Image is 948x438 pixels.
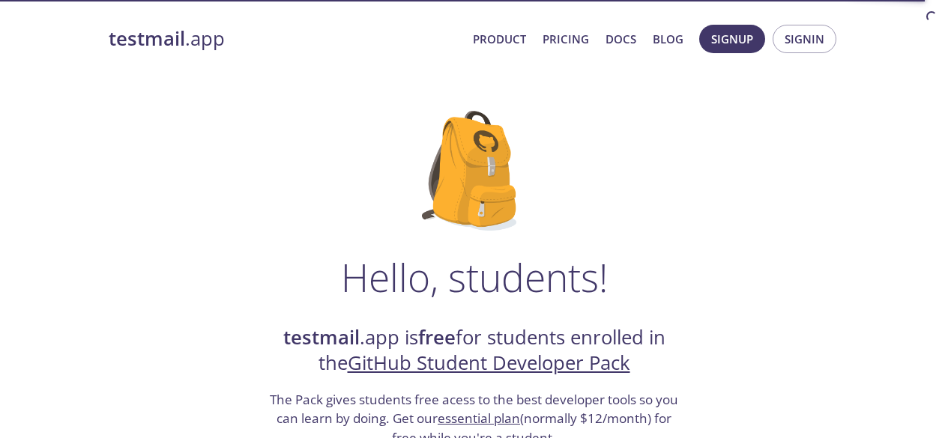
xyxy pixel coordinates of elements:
a: Pricing [543,29,589,49]
strong: testmail [109,25,185,52]
strong: testmail [283,324,360,350]
a: GitHub Student Developer Pack [348,350,630,376]
strong: free [418,324,456,350]
h1: Hello, students! [341,255,608,299]
img: github-student-backpack.png [422,111,526,231]
span: Signup [711,29,753,49]
span: Signin [785,29,824,49]
h2: .app is for students enrolled in the [268,325,680,377]
button: Signin [773,25,836,53]
a: Blog [653,29,683,49]
button: Signup [699,25,765,53]
a: Docs [606,29,636,49]
a: essential plan [438,410,520,427]
a: testmail.app [109,26,461,52]
a: Product [473,29,526,49]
